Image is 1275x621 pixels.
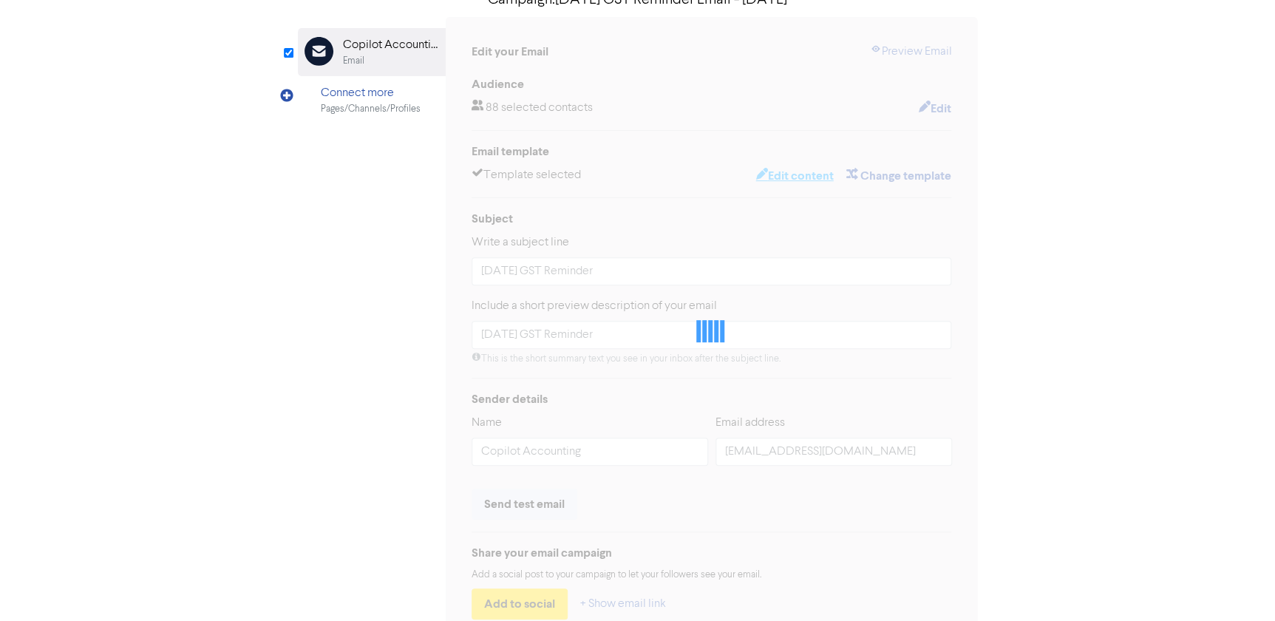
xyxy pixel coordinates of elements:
[298,28,446,76] div: Copilot AccountingEmail
[321,102,421,116] div: Pages/Channels/Profiles
[343,54,364,68] div: Email
[343,36,438,54] div: Copilot Accounting
[298,76,446,124] div: Connect morePages/Channels/Profiles
[1201,550,1275,621] iframe: Chat Widget
[321,84,421,102] div: Connect more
